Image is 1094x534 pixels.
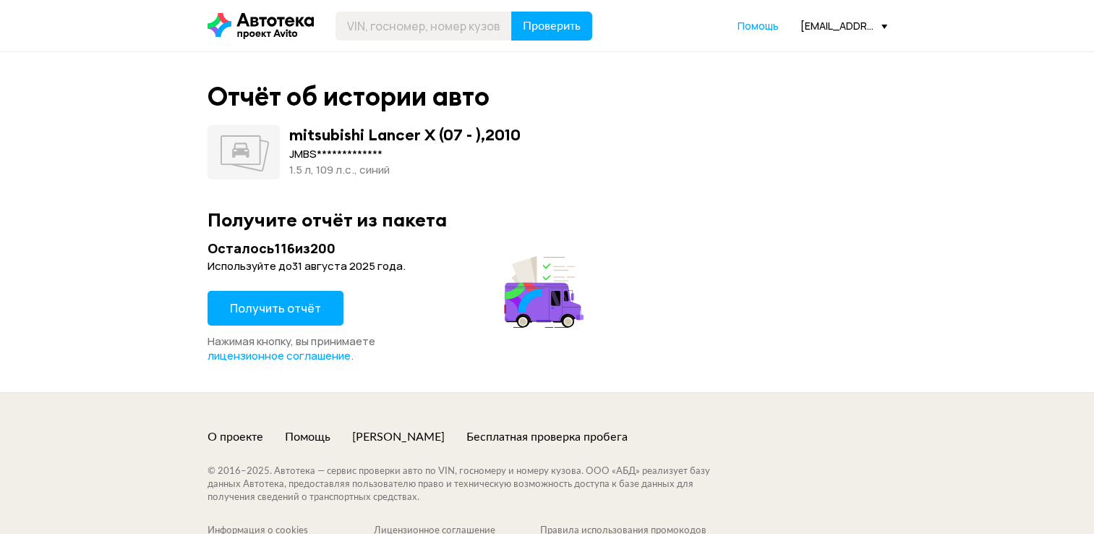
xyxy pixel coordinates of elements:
div: [EMAIL_ADDRESS][DOMAIN_NAME] [800,19,887,33]
a: Бесплатная проверка пробега [466,429,628,445]
span: Нажимая кнопку, вы принимаете . [208,334,375,363]
div: © 2016– 2025 . Автотека — сервис проверки авто по VIN, госномеру и номеру кузова. ООО «АБД» реали... [208,465,739,504]
a: Помощь [285,429,330,445]
a: лицензионное соглашение [208,349,351,363]
div: Получите отчёт из пакета [208,208,887,231]
span: Проверить [523,20,581,32]
a: Помощь [738,19,779,33]
div: 1.5 л, 109 л.c., синий [289,162,521,178]
div: Отчёт об истории авто [208,81,490,112]
a: О проекте [208,429,263,445]
a: [PERSON_NAME] [352,429,445,445]
button: Проверить [511,12,592,41]
button: Получить отчёт [208,291,343,326]
span: Получить отчёт [230,300,321,316]
div: mitsubishi Lancer X (07 - ) , 2010 [289,125,521,144]
input: VIN, госномер, номер кузова [336,12,512,41]
div: Осталось 116 из 200 [208,240,588,258]
div: Используйте до 31 августа 2025 года . [208,259,588,274]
